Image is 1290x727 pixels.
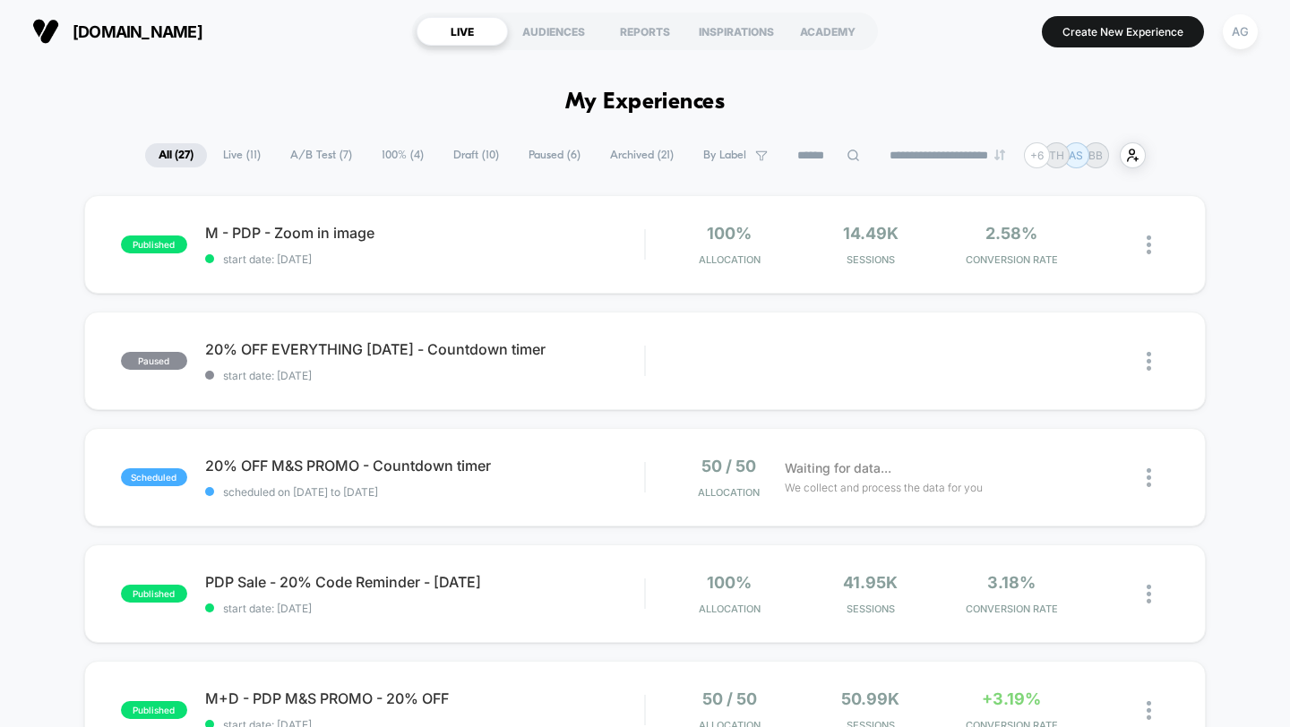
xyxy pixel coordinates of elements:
[121,235,187,253] span: published
[699,603,761,615] span: Allocation
[121,352,187,370] span: paused
[1049,149,1064,162] p: TH
[1217,13,1263,50] button: AG
[843,224,899,243] span: 14.49k
[121,701,187,719] span: published
[515,143,594,167] span: Paused ( 6 )
[785,458,891,478] span: Waiting for data...
[1088,149,1103,162] p: BB
[987,573,1036,592] span: 3.18%
[121,585,187,603] span: published
[1147,235,1151,254] img: close
[1147,468,1151,487] img: close
[73,22,202,41] span: [DOMAIN_NAME]
[841,689,899,708] span: 50.99k
[1223,14,1258,49] div: AG
[210,143,274,167] span: Live ( 11 )
[703,149,746,162] span: By Label
[946,253,1078,266] span: CONVERSION RATE
[785,479,983,496] span: We collect and process the data for you
[205,457,645,475] span: 20% OFF M&S PROMO - Countdown timer
[205,602,645,615] span: start date: [DATE]
[508,17,599,46] div: AUDIENCES
[32,18,59,45] img: Visually logo
[205,573,645,591] span: PDP Sale - 20% Code Reminder - [DATE]
[985,224,1037,243] span: 2.58%
[698,486,760,499] span: Allocation
[804,603,936,615] span: Sessions
[145,143,207,167] span: All ( 27 )
[205,224,645,242] span: M - PDP - Zoom in image
[1147,585,1151,603] img: close
[205,485,645,499] span: scheduled on [DATE] to [DATE]
[702,689,757,708] span: 50 / 50
[946,603,1078,615] span: CONVERSION RATE
[205,340,645,358] span: 20% OFF EVERYTHING [DATE] - Countdown timer
[707,224,752,243] span: 100%
[121,468,187,486] span: scheduled
[701,457,756,475] span: 50 / 50
[1147,352,1151,371] img: close
[1042,16,1204,47] button: Create New Experience
[707,573,752,592] span: 100%
[440,143,512,167] span: Draft ( 10 )
[417,17,508,46] div: LIVE
[782,17,873,46] div: ACADEMY
[27,17,208,46] button: [DOMAIN_NAME]
[565,90,726,115] h1: My Experiences
[1147,701,1151,720] img: close
[597,143,687,167] span: Archived ( 21 )
[843,573,898,592] span: 41.95k
[368,143,437,167] span: 100% ( 4 )
[691,17,782,46] div: INSPIRATIONS
[699,253,761,266] span: Allocation
[994,150,1005,160] img: end
[277,143,365,167] span: A/B Test ( 7 )
[1069,149,1083,162] p: AS
[205,689,645,707] span: M+D - PDP M&S PROMO - 20% OFF
[205,252,645,266] span: start date: [DATE]
[599,17,691,46] div: REPORTS
[804,253,936,266] span: Sessions
[982,689,1041,708] span: +3.19%
[205,369,645,382] span: start date: [DATE]
[1024,142,1050,168] div: + 6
